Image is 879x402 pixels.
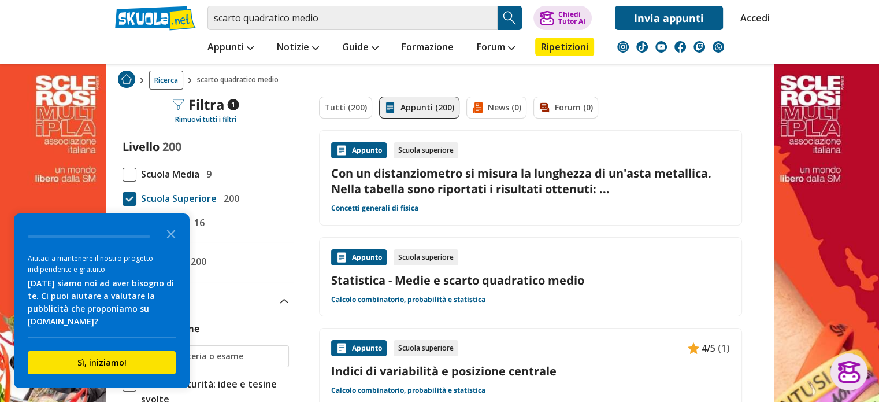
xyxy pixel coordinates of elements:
a: Home [118,71,135,90]
input: Cerca appunti, riassunti o versioni [207,6,498,30]
button: ChiediTutor AI [533,6,592,30]
div: Filtra [172,97,239,113]
a: Notizie [274,38,322,58]
span: 1 [227,99,239,110]
span: 9 [202,167,212,182]
a: Indici di variabilità e posizione centrale [331,363,730,379]
div: Scuola superiore [394,249,458,265]
a: Con un distanziometro si misura la lunghezza di un'asta metallica. Nella tabella sono riportati i... [331,165,730,197]
img: Appunti contenuto [336,252,347,263]
img: Appunti filtro contenuto attivo [384,102,396,113]
a: Calcolo combinatorio, probabilità e statistica [331,295,485,304]
a: Ricerca [149,71,183,90]
div: Rimuovi tutti i filtri [118,115,294,124]
button: Close the survey [160,222,183,245]
img: Apri e chiudi sezione [280,299,289,304]
span: scarto quadratico medio [197,71,283,90]
div: Appunto [331,249,387,265]
a: Invia appunti [615,6,723,30]
a: Statistica - Medie e scarto quadratico medio [331,272,730,288]
a: Formazione [399,38,457,58]
input: Ricerca materia o esame [143,351,283,362]
span: 16 [190,215,205,230]
div: Aiutaci a mantenere il nostro progetto indipendente e gratuito [28,253,176,275]
a: Concetti generali di fisica [331,204,418,213]
a: Forum [474,38,518,58]
a: Accedi [740,6,765,30]
img: youtube [655,41,667,53]
img: Appunti contenuto [336,342,347,354]
div: Scuola superiore [394,142,458,158]
label: Livello [123,139,160,154]
img: Appunti contenuto [688,342,699,354]
button: Sì, iniziamo! [28,351,176,374]
img: WhatsApp [713,41,724,53]
a: Tutti (200) [319,97,372,119]
img: facebook [674,41,686,53]
span: 200 [219,191,239,206]
a: Appunti (200) [379,97,459,119]
div: Scuola superiore [394,340,458,356]
a: Calcolo combinatorio, probabilità e statistica [331,386,485,395]
a: Ripetizioni [535,38,594,56]
div: Appunto [331,340,387,356]
span: 200 [162,139,181,154]
span: Scuola Superiore [136,191,217,206]
a: Appunti [205,38,257,58]
span: 4/5 [702,341,715,356]
img: Cerca appunti, riassunti o versioni [501,9,518,27]
div: [DATE] siamo noi ad aver bisogno di te. Ci puoi aiutare a valutare la pubblicità che proponiamo s... [28,277,176,328]
img: Home [118,71,135,88]
span: (1) [718,341,730,356]
img: Appunti contenuto [336,145,347,156]
span: Scuola Media [136,167,199,182]
a: Guide [339,38,381,58]
div: Chiedi Tutor AI [558,11,585,25]
img: twitch [693,41,705,53]
button: Search Button [498,6,522,30]
div: Appunto [331,142,387,158]
span: 200 [186,254,206,269]
img: instagram [617,41,629,53]
img: Filtra filtri mobile [172,99,184,110]
img: tiktok [636,41,648,53]
div: Survey [14,213,190,388]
